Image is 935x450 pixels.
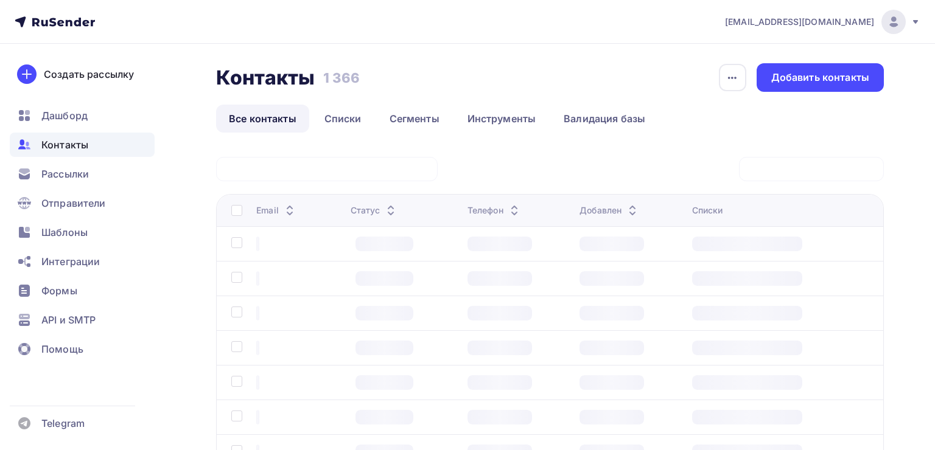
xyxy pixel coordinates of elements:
[10,279,155,303] a: Формы
[41,313,96,327] span: API и SMTP
[10,162,155,186] a: Рассылки
[44,67,134,81] div: Создать рассылку
[10,191,155,215] a: Отправители
[725,16,874,28] span: [EMAIL_ADDRESS][DOMAIN_NAME]
[351,204,399,216] div: Статус
[216,105,309,133] a: Все контакты
[323,69,360,86] h3: 1 366
[10,220,155,244] a: Шаблоны
[41,342,83,356] span: Помощь
[41,196,106,210] span: Отправители
[692,204,723,216] div: Списки
[41,137,88,152] span: Контакты
[312,105,374,133] a: Списки
[10,133,155,157] a: Контакты
[216,66,315,90] h2: Контакты
[580,204,640,216] div: Добавлен
[725,10,920,34] a: [EMAIL_ADDRESS][DOMAIN_NAME]
[41,283,77,298] span: Формы
[551,105,658,133] a: Валидация базы
[771,71,869,85] div: Добавить контакты
[377,105,452,133] a: Сегменты
[455,105,549,133] a: Инструменты
[41,225,88,240] span: Шаблоны
[467,204,522,216] div: Телефон
[41,254,100,269] span: Интеграции
[41,416,85,431] span: Telegram
[41,167,89,181] span: Рассылки
[256,204,297,216] div: Email
[10,103,155,128] a: Дашборд
[41,108,88,123] span: Дашборд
